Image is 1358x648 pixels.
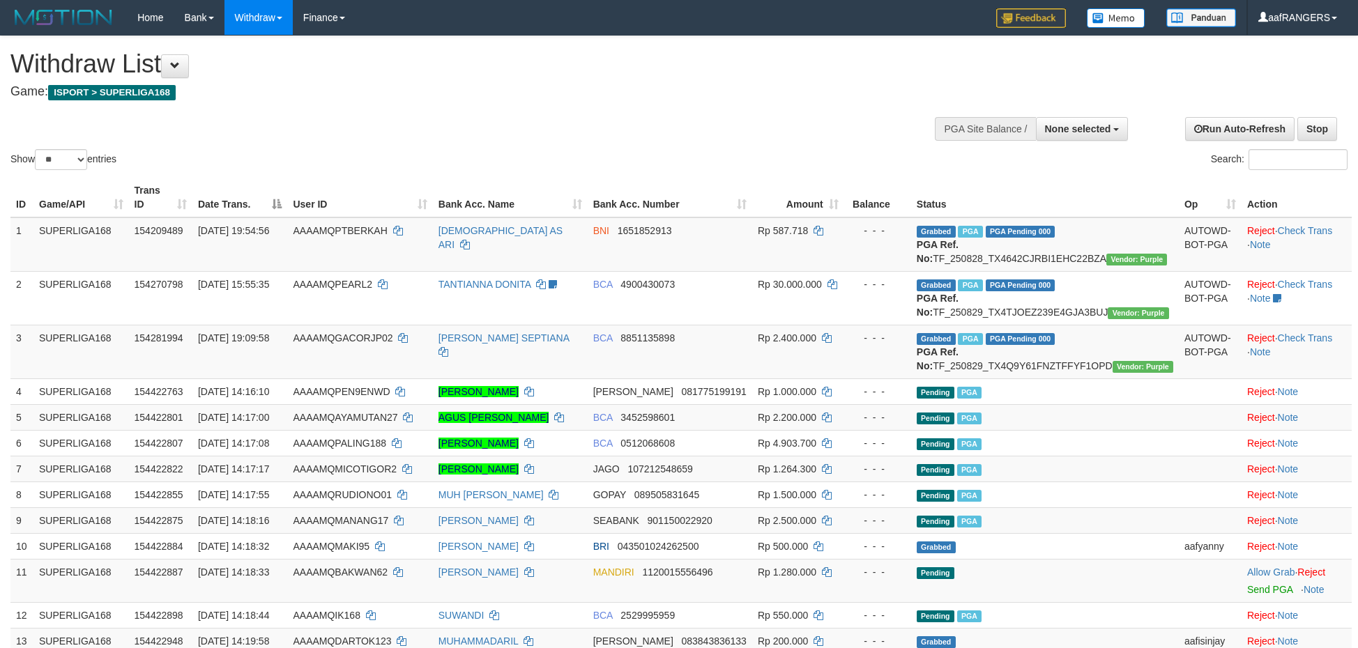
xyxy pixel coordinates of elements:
th: Trans ID: activate to sort column ascending [129,178,192,217]
span: [DATE] 14:17:55 [198,489,269,500]
span: AAAAMQMAKI95 [293,541,369,552]
a: Reject [1247,412,1275,423]
th: Game/API: activate to sort column ascending [33,178,129,217]
span: Rp 550.000 [758,610,808,621]
a: Reject [1247,610,1275,621]
span: Grabbed [917,333,956,345]
span: Rp 30.000.000 [758,279,822,290]
span: [PERSON_NAME] [593,386,673,397]
td: SUPERLIGA168 [33,481,129,507]
span: [DATE] 14:17:08 [198,438,269,449]
a: Reject [1297,566,1325,578]
span: 154209489 [135,225,183,236]
h1: Withdraw List [10,50,892,78]
td: TF_250829_TX4Q9Y61FNZTFFYF1OPD [911,325,1179,378]
th: Amount: activate to sort column ascending [752,178,844,217]
span: Marked by aafsoycanthlai [957,490,982,502]
td: · [1242,481,1352,507]
td: aafyanny [1179,533,1242,559]
td: 8 [10,481,33,507]
span: Rp 2.400.000 [758,332,816,344]
td: · [1242,507,1352,533]
span: Pending [917,567,954,579]
span: Rp 1.280.000 [758,566,816,578]
span: Vendor URL: https://trx4.1velocity.biz [1106,254,1167,265]
input: Search: [1249,149,1348,170]
span: BNI [593,225,609,236]
span: Copy 083843836133 to clipboard [681,635,746,647]
span: Pending [917,464,954,476]
a: Note [1250,346,1271,357]
b: PGA Ref. No: [917,293,959,318]
div: PGA Site Balance / [935,117,1035,141]
img: MOTION_logo.png [10,7,116,28]
a: Reject [1247,463,1275,475]
span: · [1247,566,1297,578]
span: Copy 043501024262500 to clipboard [618,541,699,552]
a: Reject [1247,225,1275,236]
span: Pending [917,516,954,527]
div: - - - [850,410,906,424]
a: Check Trans [1278,332,1333,344]
td: · · [1242,271,1352,325]
span: AAAAMQPEARL2 [293,279,372,290]
a: Reject [1247,635,1275,647]
a: Note [1278,541,1299,552]
span: [DATE] 14:16:10 [198,386,269,397]
td: 2 [10,271,33,325]
span: None selected [1045,123,1111,134]
div: - - - [850,608,906,622]
a: Reject [1247,541,1275,552]
a: [PERSON_NAME] [438,515,519,526]
span: Grabbed [917,226,956,238]
td: · [1242,378,1352,404]
th: Balance [844,178,911,217]
td: SUPERLIGA168 [33,559,129,602]
a: [PERSON_NAME] [438,566,519,578]
img: panduan.png [1166,8,1236,27]
img: Button%20Memo.svg [1087,8,1145,28]
span: Marked by aafsoycanthlai [957,438,982,450]
span: Grabbed [917,541,956,553]
span: Copy 8851135898 to clipboard [620,332,675,344]
select: Showentries [35,149,87,170]
span: BRI [593,541,609,552]
td: · · [1242,217,1352,272]
a: [PERSON_NAME] [438,541,519,552]
td: · · [1242,325,1352,378]
td: · [1242,430,1352,456]
span: [DATE] 19:09:58 [198,332,269,344]
td: 9 [10,507,33,533]
span: PGA Pending [986,333,1055,345]
span: Copy 0512068608 to clipboard [620,438,675,449]
span: AAAAMQGACORJP02 [293,332,392,344]
a: Note [1278,412,1299,423]
span: Marked by aafsoumeymey [957,464,982,476]
button: None selected [1036,117,1129,141]
span: 154422887 [135,566,183,578]
span: AAAAMQPALING188 [293,438,386,449]
span: [DATE] 14:18:32 [198,541,269,552]
td: SUPERLIGA168 [33,533,129,559]
a: Note [1250,239,1271,250]
td: SUPERLIGA168 [33,430,129,456]
span: 154422855 [135,489,183,500]
span: [DATE] 14:18:16 [198,515,269,526]
a: Note [1250,293,1271,304]
span: 154422875 [135,515,183,526]
span: Pending [917,490,954,502]
span: [DATE] 14:18:44 [198,610,269,621]
td: · [1242,602,1352,628]
td: 3 [10,325,33,378]
a: Reject [1247,332,1275,344]
span: Rp 200.000 [758,635,808,647]
td: 6 [10,430,33,456]
label: Search: [1211,149,1348,170]
span: Marked by aafsoycanthlai [957,610,982,622]
span: PGA Pending [986,226,1055,238]
a: Reject [1247,279,1275,290]
td: AUTOWD-BOT-PGA [1179,217,1242,272]
span: SEABANK [593,515,639,526]
a: Note [1278,386,1299,397]
a: Reject [1247,515,1275,526]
